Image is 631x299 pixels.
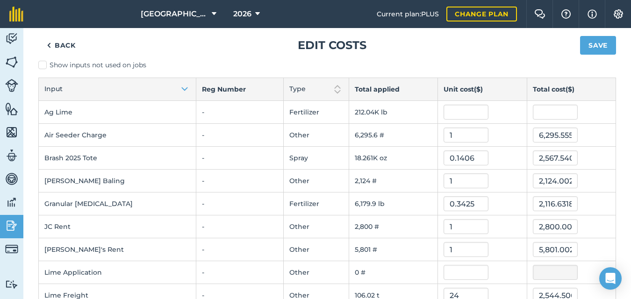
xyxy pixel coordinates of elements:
td: - [196,124,283,147]
td: [PERSON_NAME] Baling [39,170,196,192]
td: 18.261K oz [349,147,437,170]
td: Ag Lime [39,101,196,124]
td: Other [283,124,349,147]
td: - [196,101,283,124]
h1: Edit costs [298,38,366,53]
span: Current plan : PLUS [377,9,439,19]
img: svg+xml;base64,PD94bWwgdmVyc2lvbj0iMS4wIiBlbmNvZGluZz0idXRmLTgiPz4KPCEtLSBHZW5lcmF0b3I6IEFkb2JlIE... [5,79,18,92]
th: Unit cost ( $ ) [438,78,527,101]
td: Air Seeder Charge [39,124,196,147]
a: Back [38,36,84,55]
span: [GEOGRAPHIC_DATA] [141,8,208,20]
td: - [196,170,283,192]
td: - [196,192,283,215]
img: svg+xml;base64,PHN2ZyB4bWxucz0iaHR0cDovL3d3dy53My5vcmcvMjAwMC9zdmciIHdpZHRoPSI1NiIgaGVpZ2h0PSI2MC... [5,55,18,69]
img: svg+xml;base64,PHN2ZyB4bWxucz0iaHR0cDovL3d3dy53My5vcmcvMjAwMC9zdmciIHdpZHRoPSI1NiIgaGVpZ2h0PSI2MC... [5,102,18,116]
td: Granular [MEDICAL_DATA] [39,192,196,215]
img: Two arrows, one pointing up and one pointing down to show sort is not active on this column [332,84,343,95]
img: svg+xml;base64,PD94bWwgdmVyc2lvbj0iMS4wIiBlbmNvZGluZz0idXRmLTgiPz4KPCEtLSBHZW5lcmF0b3I6IEFkb2JlIE... [5,219,18,233]
td: - [196,261,283,284]
td: Fertilizer [283,192,349,215]
button: Type [284,78,349,100]
img: svg+xml;base64,PHN2ZyB4bWxucz0iaHR0cDovL3d3dy53My5vcmcvMjAwMC9zdmciIHdpZHRoPSI5IiBoZWlnaHQ9IjI0Ii... [47,40,51,51]
img: Arrow pointing down to show items are sorted in ascending order [179,84,190,95]
div: Open Intercom Messenger [599,267,622,290]
img: A cog icon [613,9,624,19]
td: 0 # [349,261,437,284]
td: 212.04K lb [349,101,437,124]
a: Change plan [446,7,517,21]
td: 2,800 # [349,215,437,238]
td: 6,295.6 # [349,124,437,147]
span: 2026 [233,8,251,20]
th: Total applied [349,78,437,101]
th: Reg Number [196,78,283,101]
img: svg+xml;base64,PHN2ZyB4bWxucz0iaHR0cDovL3d3dy53My5vcmcvMjAwMC9zdmciIHdpZHRoPSI1NiIgaGVpZ2h0PSI2MC... [5,125,18,139]
th: Total cost ( $ ) [527,78,616,101]
td: Spray [283,147,349,170]
label: Show inputs not used on jobs [38,60,616,70]
img: svg+xml;base64,PD94bWwgdmVyc2lvbj0iMS4wIiBlbmNvZGluZz0idXRmLTgiPz4KPCEtLSBHZW5lcmF0b3I6IEFkb2JlIE... [5,195,18,209]
img: A question mark icon [560,9,572,19]
td: [PERSON_NAME]'s Rent [39,238,196,261]
button: Input [39,78,196,100]
td: Other [283,238,349,261]
td: - [196,238,283,261]
td: Fertilizer [283,101,349,124]
button: Save [580,36,616,55]
td: - [196,215,283,238]
td: Other [283,261,349,284]
img: svg+xml;base64,PD94bWwgdmVyc2lvbj0iMS4wIiBlbmNvZGluZz0idXRmLTgiPz4KPCEtLSBHZW5lcmF0b3I6IEFkb2JlIE... [5,280,18,289]
img: svg+xml;base64,PD94bWwgdmVyc2lvbj0iMS4wIiBlbmNvZGluZz0idXRmLTgiPz4KPCEtLSBHZW5lcmF0b3I6IEFkb2JlIE... [5,32,18,46]
img: svg+xml;base64,PD94bWwgdmVyc2lvbj0iMS4wIiBlbmNvZGluZz0idXRmLTgiPz4KPCEtLSBHZW5lcmF0b3I6IEFkb2JlIE... [5,172,18,186]
td: JC Rent [39,215,196,238]
td: 6,179.9 lb [349,192,437,215]
td: - [196,147,283,170]
td: 2,124 # [349,170,437,192]
td: Other [283,170,349,192]
img: svg+xml;base64,PD94bWwgdmVyc2lvbj0iMS4wIiBlbmNvZGluZz0idXRmLTgiPz4KPCEtLSBHZW5lcmF0b3I6IEFkb2JlIE... [5,242,18,256]
td: 5,801 # [349,238,437,261]
img: fieldmargin Logo [9,7,23,21]
td: Other [283,215,349,238]
img: svg+xml;base64,PD94bWwgdmVyc2lvbj0iMS4wIiBlbmNvZGluZz0idXRmLTgiPz4KPCEtLSBHZW5lcmF0b3I6IEFkb2JlIE... [5,149,18,163]
td: Brash 2025 Tote [39,147,196,170]
td: Lime Application [39,261,196,284]
img: Two speech bubbles overlapping with the left bubble in the forefront [534,9,545,19]
img: svg+xml;base64,PHN2ZyB4bWxucz0iaHR0cDovL3d3dy53My5vcmcvMjAwMC9zdmciIHdpZHRoPSIxNyIgaGVpZ2h0PSIxNy... [588,8,597,20]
